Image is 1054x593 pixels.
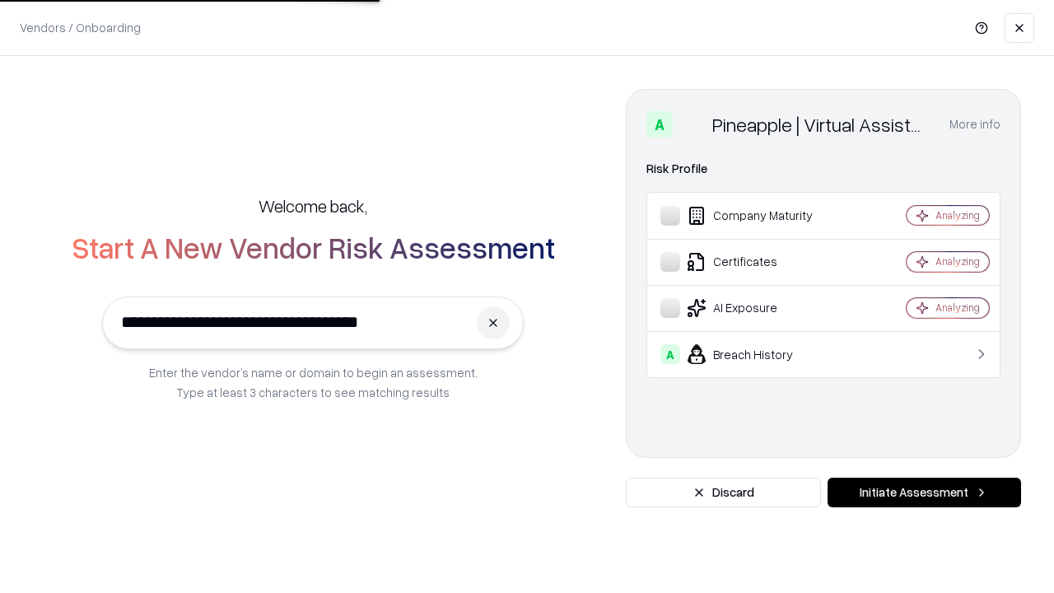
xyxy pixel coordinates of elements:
[20,19,141,36] p: Vendors / Onboarding
[712,111,930,138] div: Pineapple | Virtual Assistant Agency
[149,362,478,402] p: Enter the vendor’s name or domain to begin an assessment. Type at least 3 characters to see match...
[626,478,821,507] button: Discard
[935,301,980,315] div: Analyzing
[679,111,706,138] img: Pineapple | Virtual Assistant Agency
[646,111,673,138] div: A
[660,344,857,364] div: Breach History
[660,298,857,318] div: AI Exposure
[660,206,857,226] div: Company Maturity
[660,252,857,272] div: Certificates
[646,159,1000,179] div: Risk Profile
[935,208,980,222] div: Analyzing
[828,478,1021,507] button: Initiate Assessment
[72,231,555,264] h2: Start A New Vendor Risk Assessment
[660,344,680,364] div: A
[259,194,367,217] h5: Welcome back,
[949,110,1000,139] button: More info
[935,254,980,268] div: Analyzing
